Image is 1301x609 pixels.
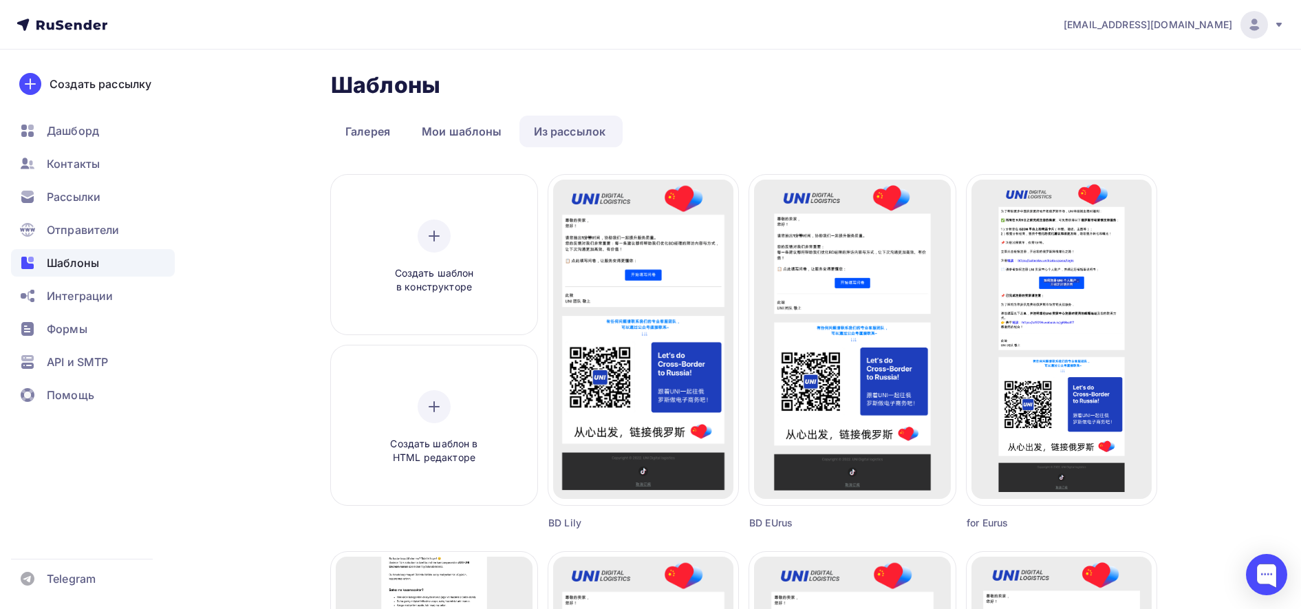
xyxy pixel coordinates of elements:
a: Мои шаблоны [407,116,517,147]
span: Отправители [47,222,120,238]
span: Создать шаблон в конструкторе [369,266,499,295]
div: Создать рассылку [50,76,151,92]
span: Шаблоны [47,255,99,271]
span: Контакты [47,156,100,172]
a: Контакты [11,150,175,178]
a: Из рассылок [519,116,621,147]
a: Дашборд [11,117,175,145]
span: Telegram [47,570,96,587]
a: Шаблоны [11,249,175,277]
a: Отправители [11,216,175,244]
span: Дашборд [47,122,99,139]
span: API и SMTP [47,354,108,370]
div: for Eurus [967,516,1109,530]
span: Интеграции [47,288,113,304]
h2: Шаблоны [331,72,440,99]
a: Рассылки [11,183,175,211]
span: Рассылки [47,189,100,205]
span: Создать шаблон в HTML редакторе [369,437,499,465]
div: BD Lily [548,516,691,530]
a: Формы [11,315,175,343]
span: Формы [47,321,87,337]
div: BD EUrus [749,516,904,530]
a: [EMAIL_ADDRESS][DOMAIN_NAME] [1064,11,1284,39]
a: Галерея [331,116,405,147]
span: [EMAIL_ADDRESS][DOMAIN_NAME] [1064,18,1232,32]
span: Помощь [47,387,94,403]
